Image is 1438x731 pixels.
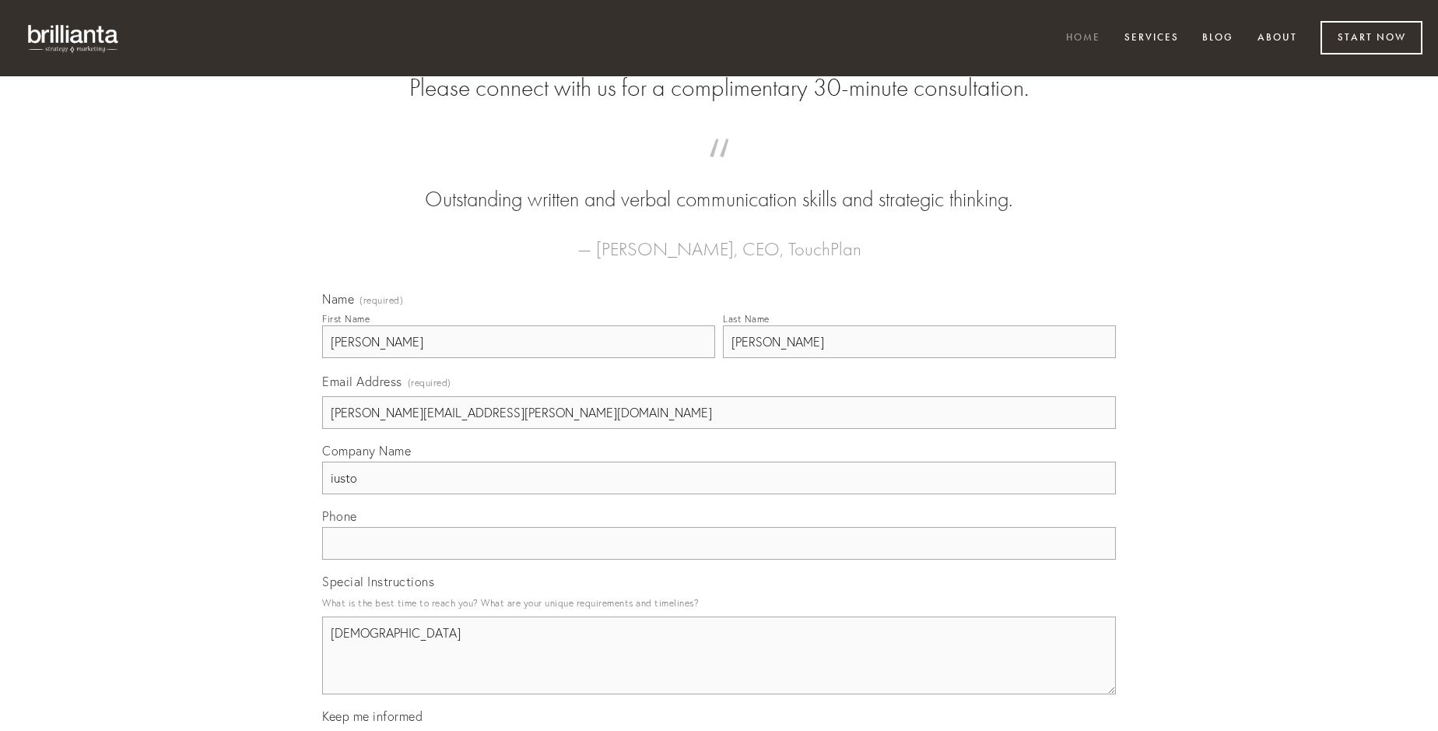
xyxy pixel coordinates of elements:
[347,154,1091,215] blockquote: Outstanding written and verbal communication skills and strategic thinking.
[322,443,411,459] span: Company Name
[322,374,402,389] span: Email Address
[1056,26,1110,51] a: Home
[322,508,357,524] span: Phone
[1321,21,1422,54] a: Start Now
[1192,26,1243,51] a: Blog
[723,313,770,325] div: Last Name
[347,215,1091,265] figcaption: — [PERSON_NAME], CEO, TouchPlan
[1247,26,1307,51] a: About
[322,291,354,307] span: Name
[322,617,1116,694] textarea: [DEMOGRAPHIC_DATA]
[322,574,434,589] span: Special Instructions
[322,73,1116,103] h2: Please connect with us for a complimentary 30-minute consultation.
[322,592,1116,613] p: What is the best time to reach you? What are your unique requirements and timelines?
[347,154,1091,185] span: “
[408,372,451,393] span: (required)
[322,708,423,724] span: Keep me informed
[1114,26,1189,51] a: Services
[16,16,132,61] img: brillianta - research, strategy, marketing
[322,313,370,325] div: First Name
[359,296,403,305] span: (required)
